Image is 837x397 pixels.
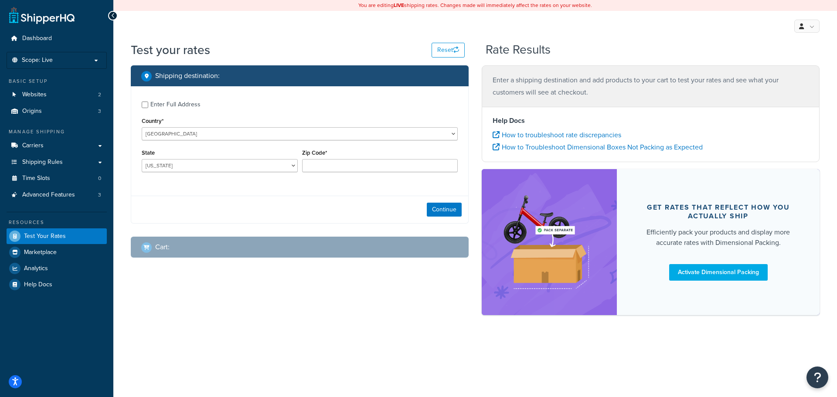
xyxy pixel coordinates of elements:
[24,265,48,272] span: Analytics
[7,187,107,203] li: Advanced Features
[22,57,53,64] span: Scope: Live
[22,108,42,115] span: Origins
[98,175,101,182] span: 0
[7,87,107,103] a: Websites2
[7,187,107,203] a: Advanced Features3
[7,244,107,260] a: Marketplace
[142,149,155,156] label: State
[7,78,107,85] div: Basic Setup
[24,249,57,256] span: Marketplace
[486,43,551,57] h2: Rate Results
[493,115,809,126] h4: Help Docs
[7,103,107,119] a: Origins3
[150,98,201,111] div: Enter Full Address
[638,203,799,221] div: Get rates that reflect how you actually ship
[22,175,50,182] span: Time Slots
[669,264,768,281] a: Activate Dimensional Packing
[7,103,107,119] li: Origins
[7,31,107,47] a: Dashboard
[22,191,75,199] span: Advanced Features
[155,243,170,251] h2: Cart :
[638,227,799,248] div: Efficiently pack your products and display more accurate rates with Dimensional Packing.
[7,170,107,187] li: Time Slots
[432,43,465,58] button: Reset
[7,219,107,226] div: Resources
[24,233,66,240] span: Test Your Rates
[806,366,828,388] button: Open Resource Center
[7,261,107,276] a: Analytics
[142,118,163,124] label: Country*
[7,277,107,292] a: Help Docs
[302,149,327,156] label: Zip Code*
[24,281,52,288] span: Help Docs
[7,128,107,136] div: Manage Shipping
[22,91,47,98] span: Websites
[7,154,107,170] a: Shipping Rules
[7,228,107,244] a: Test Your Rates
[142,102,148,108] input: Enter Full Address
[155,72,220,80] h2: Shipping destination :
[131,41,210,58] h1: Test your rates
[394,1,404,9] b: LIVE
[7,170,107,187] a: Time Slots0
[98,91,101,98] span: 2
[493,74,809,98] p: Enter a shipping destination and add products to your cart to test your rates and see what your c...
[493,130,621,140] a: How to troubleshoot rate discrepancies
[7,87,107,103] li: Websites
[427,203,462,217] button: Continue
[22,35,52,42] span: Dashboard
[98,191,101,199] span: 3
[7,138,107,154] a: Carriers
[22,142,44,149] span: Carriers
[495,182,604,302] img: feature-image-dim-d40ad3071a2b3c8e08177464837368e35600d3c5e73b18a22c1e4bb210dc32ac.png
[493,142,703,152] a: How to Troubleshoot Dimensional Boxes Not Packing as Expected
[98,108,101,115] span: 3
[22,159,63,166] span: Shipping Rules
